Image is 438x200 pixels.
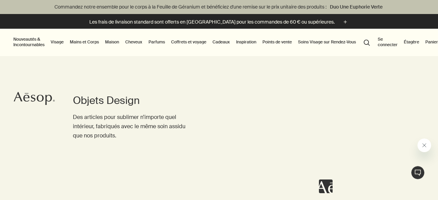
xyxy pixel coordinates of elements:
button: Lancer une recherche [361,36,373,49]
span: Nos consultants sont disponibles maintenant pour vous donner des idées de produits personnalisés. [4,14,86,34]
p: Des articles pour sublimer n’importe quel intérieur, fabriqués avec le même soin assidu que nos p... [73,112,192,141]
iframe: Fermer le message de Aesop [417,138,431,152]
p: Commandez notre ensemble pour le corps à la Feuille de Géranium et bénéficiez d'une remise sur le... [7,3,431,11]
div: Aesop dit « Nos consultants sont disponibles maintenant pour vous donner des idées de produits pe... [319,138,431,193]
a: Duo Une Euphorie Verte [328,3,384,11]
button: Les frais de livraison standard sont offerts en [GEOGRAPHIC_DATA] pour les commandes de 60 € ou s... [89,18,349,26]
a: Cheveux [124,38,144,46]
a: Étagère [402,38,421,46]
svg: Aesop [14,92,55,105]
p: Les frais de livraison standard sont offerts en [GEOGRAPHIC_DATA] pour les commandes de 60 € ou s... [89,18,335,26]
a: Soins Visage sur Rendez-Vous [297,38,357,46]
a: Coffrets et voyage [170,38,208,46]
a: Parfums [147,38,166,46]
a: Visage [49,38,65,46]
a: Maison [104,38,120,46]
nav: primary [12,29,373,56]
button: Se connecter [376,35,399,49]
h1: Aesop [4,5,92,11]
a: Inspiration [235,38,258,46]
a: Mains et Corps [68,38,100,46]
button: Points de vente [261,38,293,46]
iframe: pas de contenu [319,179,333,193]
button: Nouveautés & Incontournables [12,35,46,49]
h1: Objets Design [73,94,192,107]
a: Aesop [12,90,56,109]
a: Cadeaux [211,38,231,46]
